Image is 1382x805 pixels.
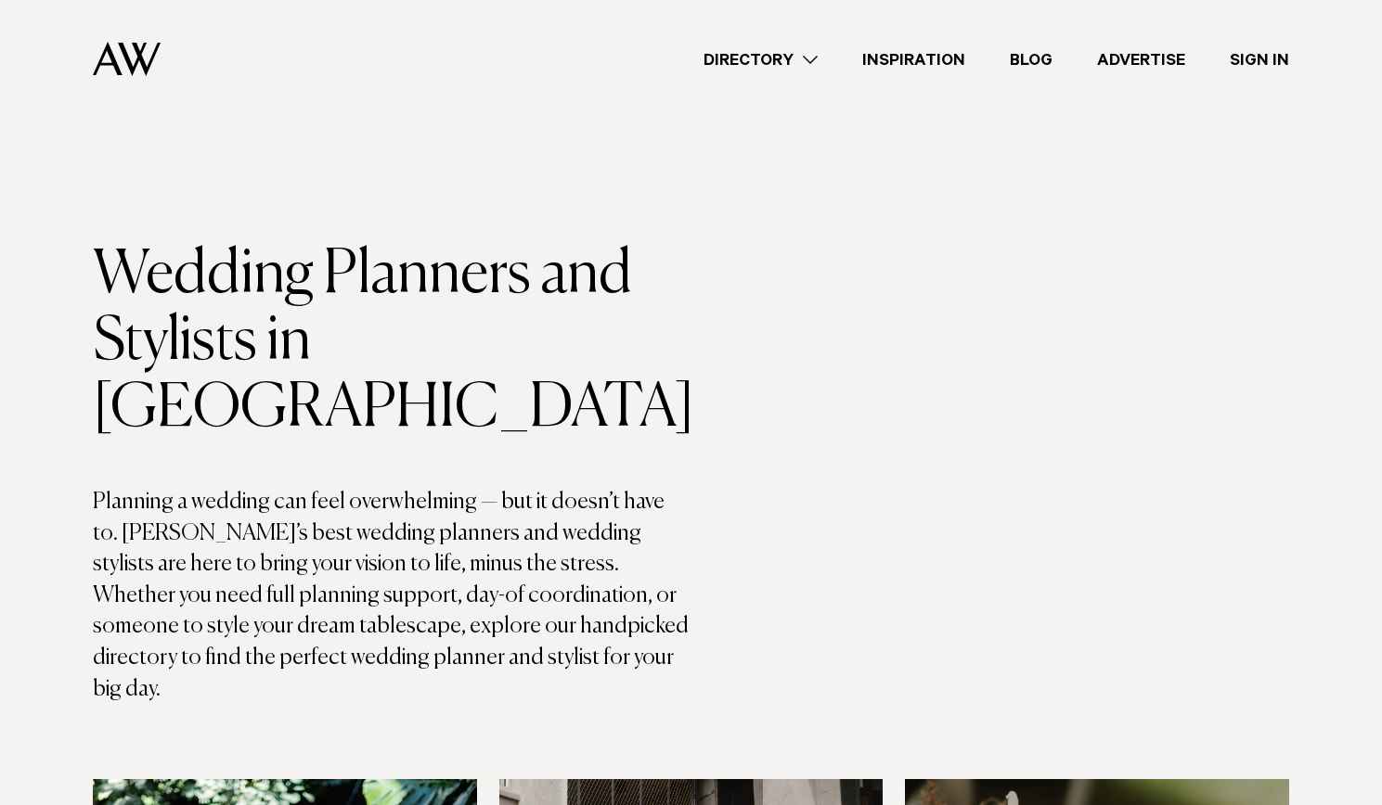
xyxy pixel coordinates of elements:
a: Sign In [1208,47,1311,72]
a: Advertise [1075,47,1208,72]
a: Inspiration [840,47,988,72]
p: Planning a wedding can feel overwhelming — but it doesn’t have to. [PERSON_NAME]’s best wedding p... [93,487,691,705]
a: Blog [988,47,1075,72]
h1: Wedding Planners and Stylists in [GEOGRAPHIC_DATA] [93,242,691,442]
a: Directory [681,47,840,72]
img: Auckland Weddings Logo [93,42,161,76]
